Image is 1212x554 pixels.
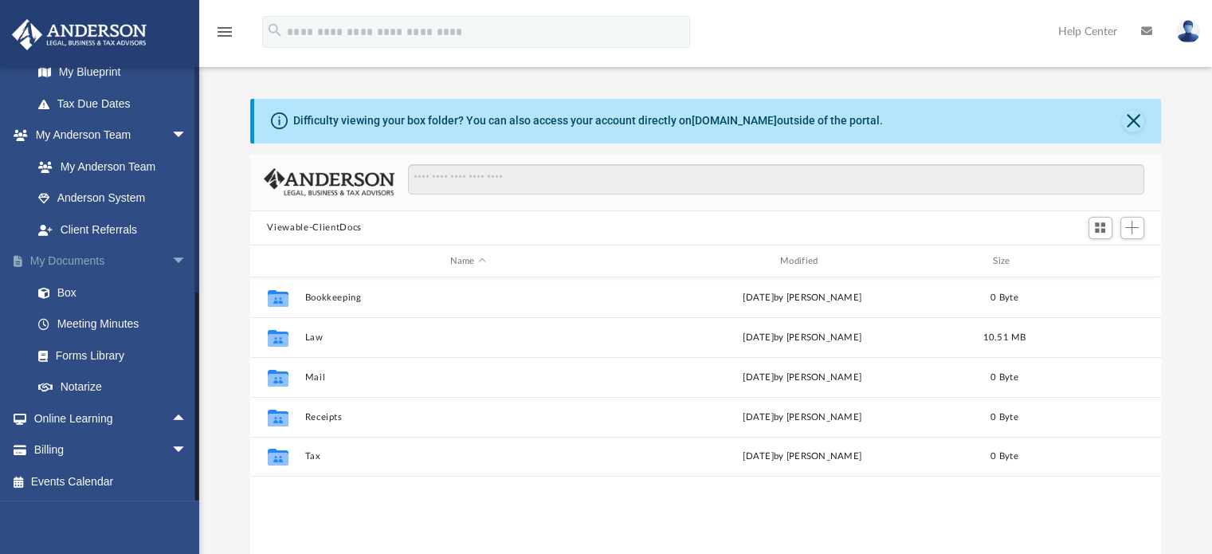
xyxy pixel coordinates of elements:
[638,331,965,345] div: [DATE] by [PERSON_NAME]
[972,254,1036,269] div: Size
[171,246,203,278] span: arrow_drop_down
[304,332,631,343] button: Law
[22,57,203,88] a: My Blueprint
[1120,217,1144,239] button: Add
[1088,217,1112,239] button: Switch to Grid View
[22,151,195,183] a: My Anderson Team
[304,372,631,383] button: Mail
[11,246,211,277] a: My Documentsarrow_drop_down
[257,254,296,269] div: id
[1043,254,1155,269] div: id
[7,19,151,50] img: Anderson Advisors Platinum Portal
[990,413,1018,422] span: 0 Byte
[11,434,211,466] a: Billingarrow_drop_down
[22,308,211,340] a: Meeting Minutes
[990,373,1018,382] span: 0 Byte
[22,214,203,246] a: Client Referrals
[304,254,631,269] div: Name
[215,30,234,41] a: menu
[266,22,284,39] i: search
[638,450,965,465] div: [DATE] by [PERSON_NAME]
[408,164,1143,194] input: Search files and folders
[293,112,883,129] div: Difficulty viewing your box folder? You can also access your account directly on outside of the p...
[990,453,1018,462] span: 0 Byte
[22,183,203,214] a: Anderson System
[22,371,211,403] a: Notarize
[304,293,631,303] button: Bookkeeping
[638,411,965,425] div: [DATE] by [PERSON_NAME]
[990,293,1018,302] span: 0 Byte
[638,254,966,269] div: Modified
[22,340,203,371] a: Forms Library
[215,22,234,41] i: menu
[22,277,203,308] a: Box
[171,434,203,467] span: arrow_drop_down
[638,371,965,385] div: [DATE] by [PERSON_NAME]
[22,88,211,120] a: Tax Due Dates
[11,403,203,434] a: Online Learningarrow_drop_up
[638,291,965,305] div: [DATE] by [PERSON_NAME]
[267,221,361,235] button: Viewable-ClientDocs
[11,120,203,151] a: My Anderson Teamarrow_drop_down
[304,452,631,462] button: Tax
[1122,110,1144,132] button: Close
[983,333,1026,342] span: 10.51 MB
[171,120,203,152] span: arrow_drop_down
[1176,20,1200,43] img: User Pic
[171,403,203,435] span: arrow_drop_up
[692,114,777,127] a: [DOMAIN_NAME]
[304,412,631,422] button: Receipts
[11,466,211,497] a: Events Calendar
